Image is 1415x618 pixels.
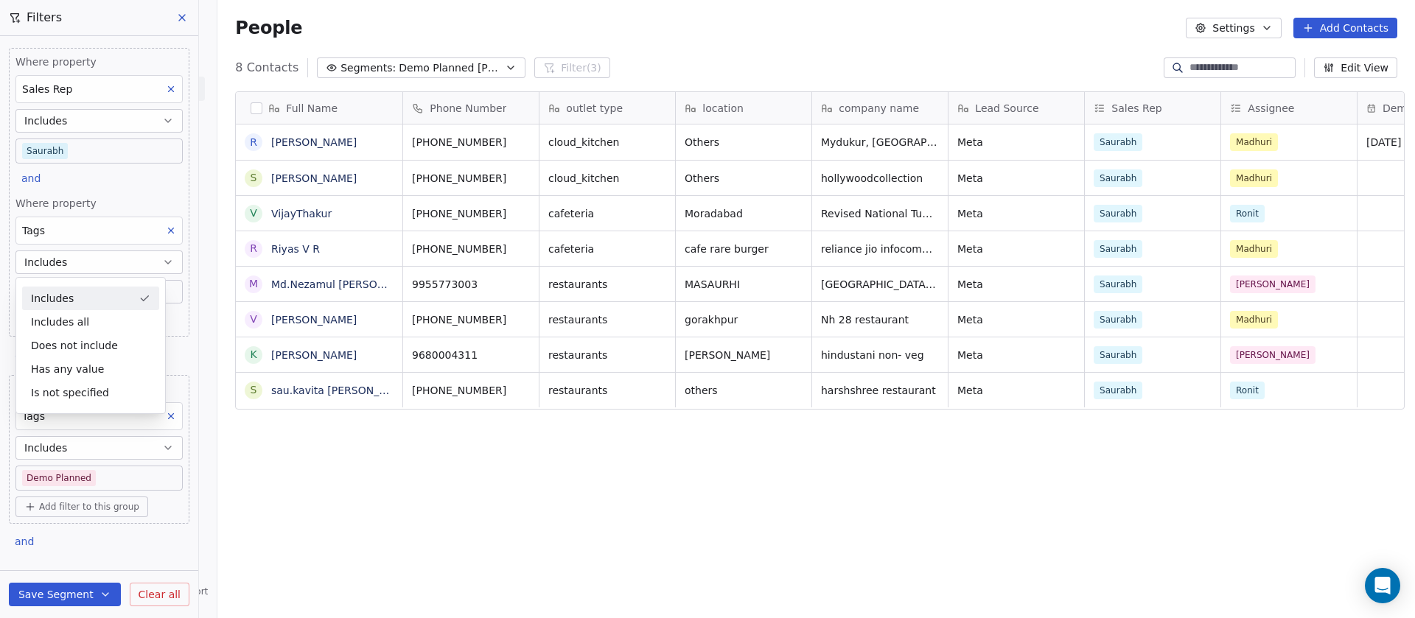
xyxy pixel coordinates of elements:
[412,242,530,256] span: [PHONE_NUMBER]
[412,135,530,150] span: [PHONE_NUMBER]
[412,348,530,362] span: 9680004311
[1293,18,1397,38] button: Add Contacts
[271,349,357,361] a: [PERSON_NAME]
[251,206,258,221] div: V
[1094,382,1142,399] span: Saurabh
[399,60,502,76] span: Demo Planned [PERSON_NAME]
[821,171,939,186] span: hollywoodcollection
[1230,275,1316,293] span: [PERSON_NAME]
[236,92,402,124] div: Full Name
[566,101,623,116] span: outlet type
[412,312,530,327] span: [PHONE_NUMBER]
[957,277,1075,292] span: Meta
[1094,346,1142,364] span: Saurabh
[412,206,530,221] span: [PHONE_NUMBER]
[821,242,939,256] span: reliance jio infocomm ltd
[22,357,159,381] div: Has any value
[1230,240,1278,258] span: Madhuri
[1186,18,1281,38] button: Settings
[1111,101,1161,116] span: Sales Rep
[1094,311,1142,329] span: Saurabh
[821,383,939,398] span: harshshree restaurant
[548,348,666,362] span: restaurants
[685,383,803,398] span: others
[1230,382,1265,399] span: Ronit
[548,171,666,186] span: cloud_kitchen
[539,92,675,124] div: outlet type
[676,92,811,124] div: location
[251,312,258,327] div: V
[1230,346,1316,364] span: [PERSON_NAME]
[271,172,357,184] a: [PERSON_NAME]
[271,278,424,290] a: Md.Nezamul [PERSON_NAME]
[403,92,539,124] div: Phone Number
[685,135,803,150] span: Others
[286,101,338,116] span: Full Name
[548,242,666,256] span: cafeteria
[702,101,744,116] span: location
[235,17,302,39] span: People
[22,287,159,310] div: Includes
[430,101,506,116] span: Phone Number
[685,171,803,186] span: Others
[821,312,939,327] span: Nh 28 restaurant
[957,206,1075,221] span: Meta
[1314,57,1397,78] button: Edit View
[1230,133,1278,151] span: Madhuri
[16,287,165,404] div: Suggestions
[251,347,257,362] div: K
[340,60,396,76] span: Segments:
[685,206,803,221] span: Moradabad
[412,383,530,398] span: [PHONE_NUMBER]
[251,382,257,398] div: s
[948,92,1084,124] div: Lead Source
[1248,101,1294,116] span: Assignee
[685,348,803,362] span: [PERSON_NAME]
[685,277,803,292] span: MASAURHI
[22,310,159,334] div: Includes all
[250,135,257,150] div: R
[839,101,919,116] span: company name
[1085,92,1220,124] div: Sales Rep
[548,206,666,221] span: cafeteria
[534,57,610,78] button: Filter(3)
[1094,169,1142,187] span: Saurabh
[1221,92,1357,124] div: Assignee
[250,241,257,256] div: R
[249,276,258,292] div: M
[975,101,1038,116] span: Lead Source
[271,314,357,326] a: [PERSON_NAME]
[685,312,803,327] span: gorakhpur
[821,206,939,221] span: Revised National Tuberclosis Control Program
[1230,205,1265,222] span: Ronit
[957,312,1075,327] span: Meta
[271,385,413,396] a: sau.kavita [PERSON_NAME]
[548,383,666,398] span: restaurants
[957,383,1075,398] span: Meta
[271,136,357,148] a: [PERSON_NAME]
[548,312,666,327] span: restaurants
[1094,240,1142,258] span: Saurabh
[1094,275,1142,293] span: Saurabh
[957,348,1075,362] span: Meta
[685,242,803,256] span: cafe rare burger
[235,59,298,77] span: 8 Contacts
[236,124,403,600] div: grid
[548,277,666,292] span: restaurants
[957,242,1075,256] span: Meta
[957,171,1075,186] span: Meta
[957,135,1075,150] span: Meta
[821,277,939,292] span: [GEOGRAPHIC_DATA] [GEOGRAPHIC_DATA]
[22,334,159,357] div: Does not include
[821,135,939,150] span: Mydukur, [GEOGRAPHIC_DATA]
[1094,205,1142,222] span: Saurabh
[1365,568,1400,603] div: Open Intercom Messenger
[1094,133,1142,151] span: Saurabh
[1230,311,1278,329] span: Madhuri
[271,243,320,255] a: Riyas V R
[271,208,332,220] a: VijayThakur
[1230,169,1278,187] span: Madhuri
[22,381,159,404] div: Is not specified
[821,348,939,362] span: hindustani non- veg
[812,92,948,124] div: company name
